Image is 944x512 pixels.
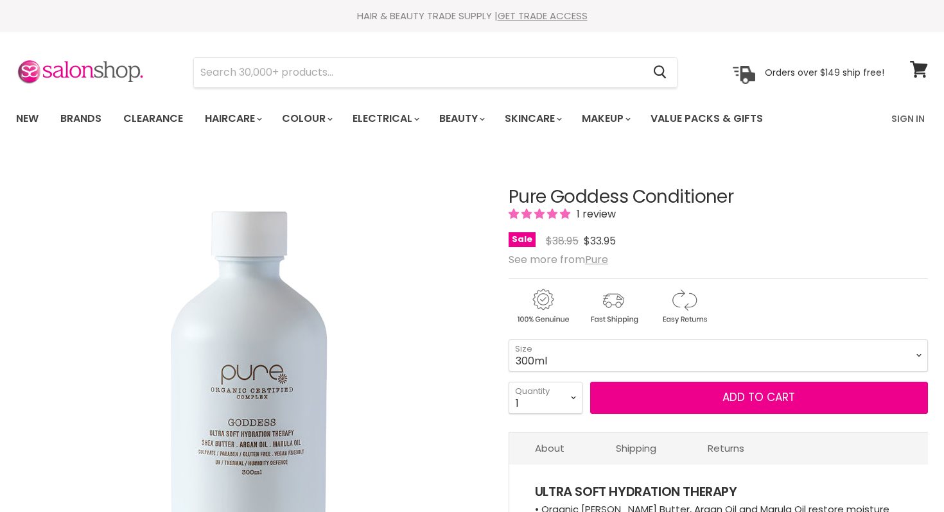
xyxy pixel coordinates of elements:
a: Haircare [195,105,270,132]
a: Brands [51,105,111,132]
button: Search [643,58,677,87]
img: shipping.gif [579,287,647,326]
span: Sale [509,232,536,247]
h4: ULTRA SOFT HYDRATION THERAPY [535,484,902,500]
p: Orders over $149 ship free! [765,66,884,78]
button: Add to cart [590,382,928,414]
span: Add to cart [722,389,795,405]
img: genuine.gif [509,287,577,326]
span: 5.00 stars [509,207,573,221]
a: Colour [272,105,340,132]
a: New [6,105,48,132]
a: Clearance [114,105,193,132]
a: Shipping [590,432,682,464]
a: Makeup [572,105,638,132]
select: Quantity [509,382,582,414]
form: Product [193,57,677,88]
ul: Main menu [6,100,828,137]
img: returns.gif [650,287,718,326]
span: $38.95 [546,234,579,248]
a: Sign In [884,105,932,132]
span: 1 review [573,207,616,221]
span: $33.95 [584,234,616,248]
input: Search [194,58,643,87]
a: About [509,432,590,464]
a: Pure [585,252,608,267]
a: GET TRADE ACCESS [498,9,588,22]
a: Electrical [343,105,427,132]
h1: Pure Goddess Conditioner [509,187,928,207]
a: Skincare [495,105,570,132]
a: Beauty [430,105,493,132]
span: See more from [509,252,608,267]
a: Value Packs & Gifts [641,105,773,132]
a: Returns [682,432,770,464]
